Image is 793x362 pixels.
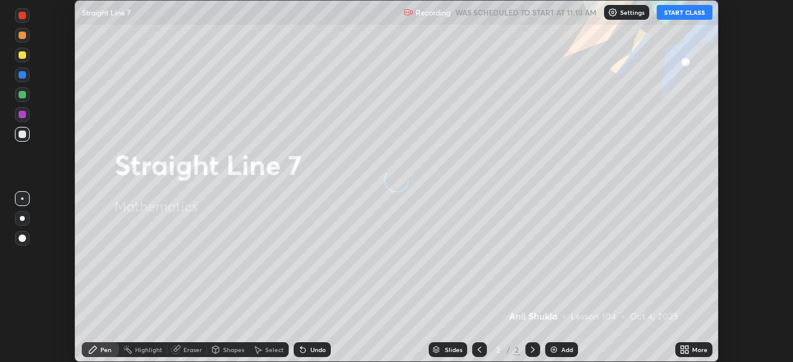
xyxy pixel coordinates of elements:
p: Straight Line 7 [82,7,131,17]
p: Settings [620,9,644,15]
p: Recording [416,8,450,17]
img: add-slide-button [549,345,559,355]
div: Pen [100,347,112,353]
div: Slides [445,347,462,353]
div: 2 [513,344,520,355]
img: class-settings-icons [608,7,618,17]
div: Select [265,347,284,353]
img: recording.375f2c34.svg [403,7,413,17]
div: / [507,346,510,353]
div: Eraser [183,347,202,353]
div: More [692,347,708,353]
div: Add [561,347,573,353]
div: Shapes [223,347,244,353]
div: Highlight [135,347,162,353]
button: START CLASS [657,5,712,20]
div: Undo [310,347,326,353]
div: 2 [492,346,504,353]
h5: WAS SCHEDULED TO START AT 11:10 AM [455,7,597,18]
